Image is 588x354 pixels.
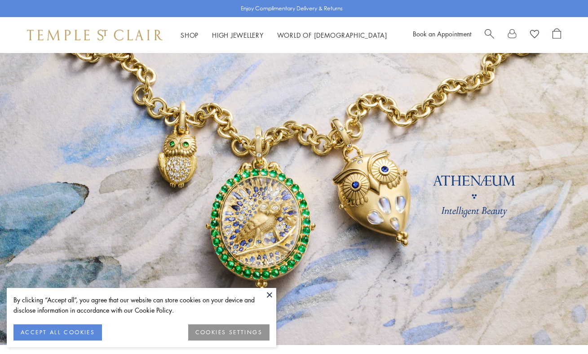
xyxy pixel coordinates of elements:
button: ACCEPT ALL COOKIES [13,324,102,341]
a: Search [485,28,494,42]
a: World of [DEMOGRAPHIC_DATA]World of [DEMOGRAPHIC_DATA] [277,31,387,40]
img: Temple St. Clair [27,30,163,40]
a: ShopShop [181,31,199,40]
a: High JewelleryHigh Jewellery [212,31,264,40]
div: By clicking “Accept all”, you agree that our website can store cookies on your device and disclos... [13,295,270,315]
a: Book an Appointment [413,29,471,38]
nav: Main navigation [181,30,387,41]
p: Enjoy Complimentary Delivery & Returns [241,4,343,13]
iframe: Gorgias live chat messenger [543,312,579,345]
a: Open Shopping Bag [553,28,561,42]
button: COOKIES SETTINGS [188,324,270,341]
a: View Wishlist [530,28,539,42]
